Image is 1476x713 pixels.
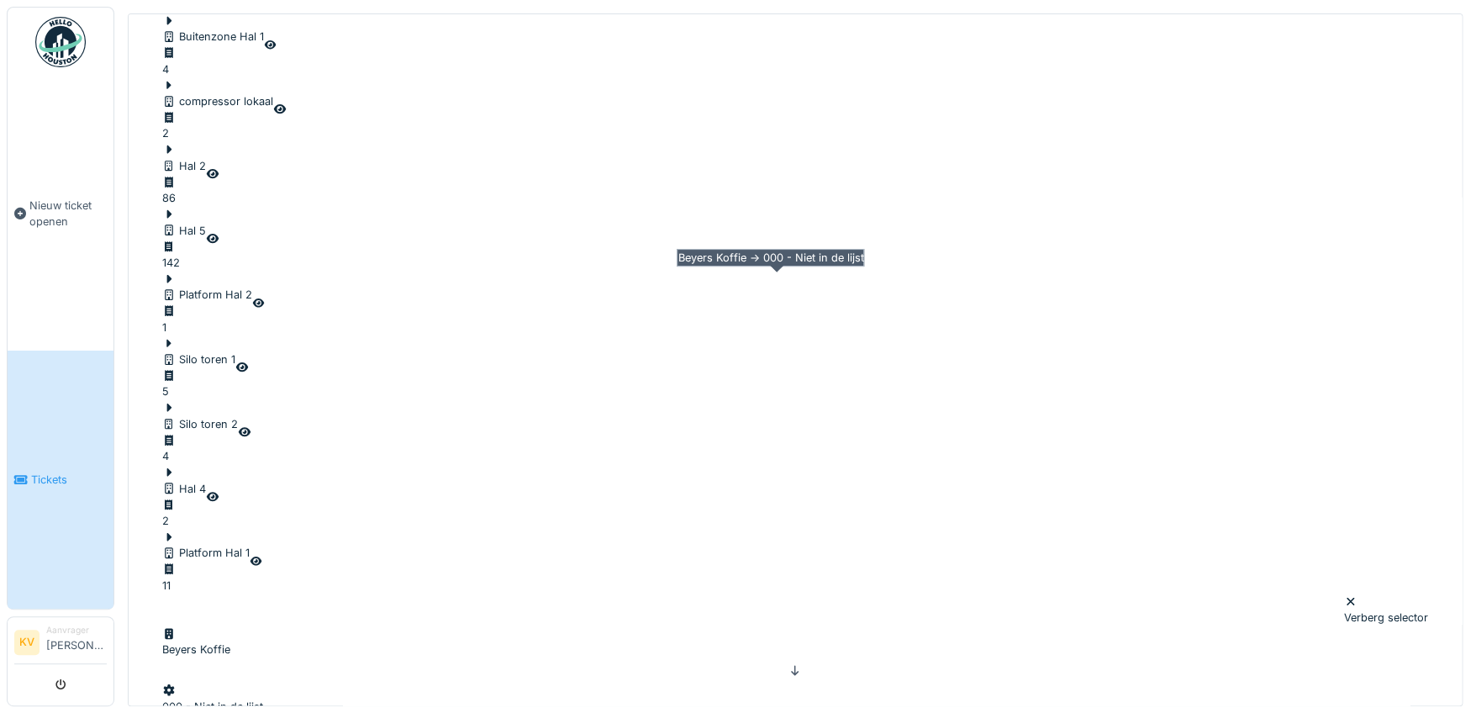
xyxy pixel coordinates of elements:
div: 1 [162,320,182,335]
div: 86 [162,190,182,206]
div: Silo toren 2 [162,416,238,432]
div: Beyers Koffie [162,642,1428,658]
span: Tickets [31,472,107,488]
div: 5 [162,383,182,399]
div: 4 [162,61,182,77]
div: 4 [162,448,182,464]
div: 142 [162,255,182,271]
div: Silo toren 1 [162,351,235,367]
span: Nieuw ticket openen [29,198,107,230]
li: [PERSON_NAME] [46,624,107,660]
div: Platform Hal 2 [162,287,252,303]
div: Beyers Koffie -> 000 - Niet in de lijst [677,249,864,267]
div: 2 [162,125,182,141]
div: Hal 4 [162,481,206,497]
div: 11 [162,578,182,594]
a: Tickets [8,351,113,609]
div: compressor lokaal [162,93,273,109]
a: Nieuw ticket openen [8,77,113,351]
div: Platform Hal 1 [162,545,250,561]
div: Aanvrager [46,624,107,636]
li: KV [14,630,40,655]
img: Badge_color-CXgf-gQk.svg [35,17,86,67]
div: Verberg selector [1344,594,1428,626]
div: Buitenzone Hal 1 [162,29,264,45]
a: KV Aanvrager[PERSON_NAME] [14,624,107,664]
div: 2 [162,513,182,529]
div: Hal 2 [162,158,206,174]
div: Hal 5 [162,223,206,239]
